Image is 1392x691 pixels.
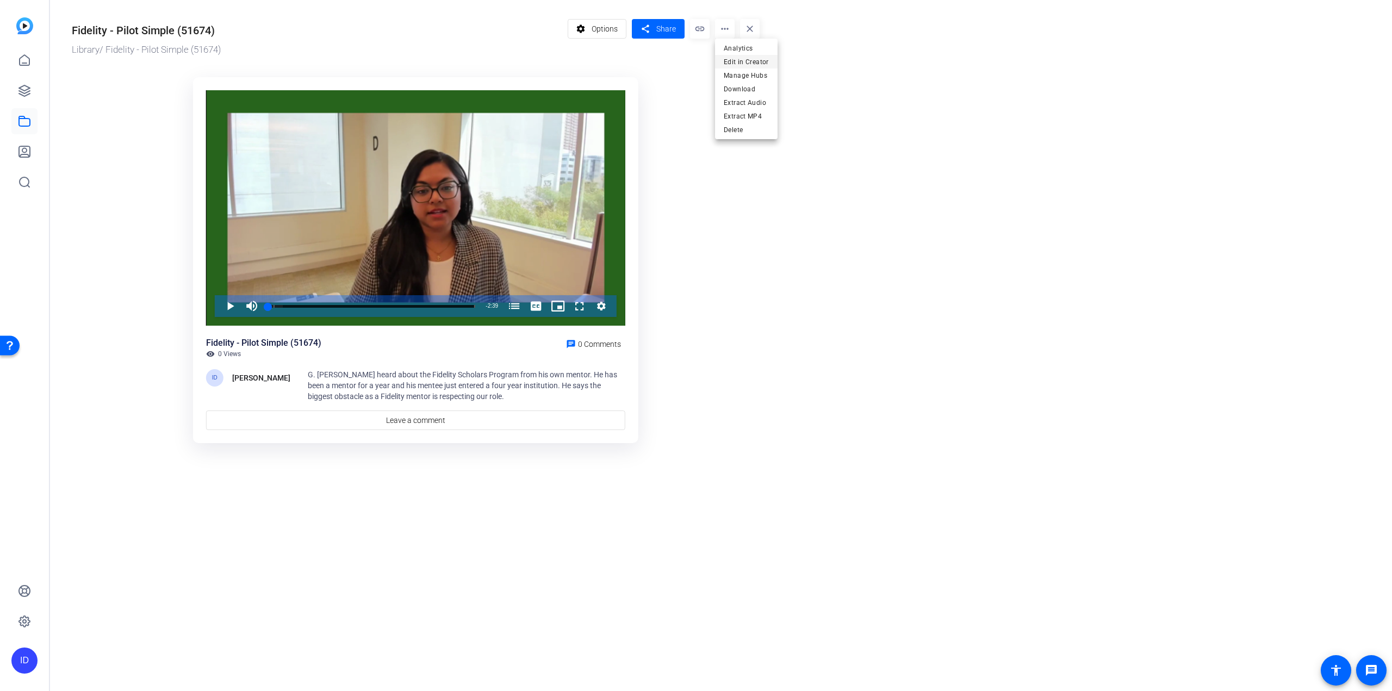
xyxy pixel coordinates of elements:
[724,123,769,136] span: Delete
[724,69,769,82] span: Manage Hubs
[724,83,769,96] span: Download
[724,42,769,55] span: Analytics
[724,96,769,109] span: Extract Audio
[724,110,769,123] span: Extract MP4
[724,55,769,69] span: Edit in Creator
